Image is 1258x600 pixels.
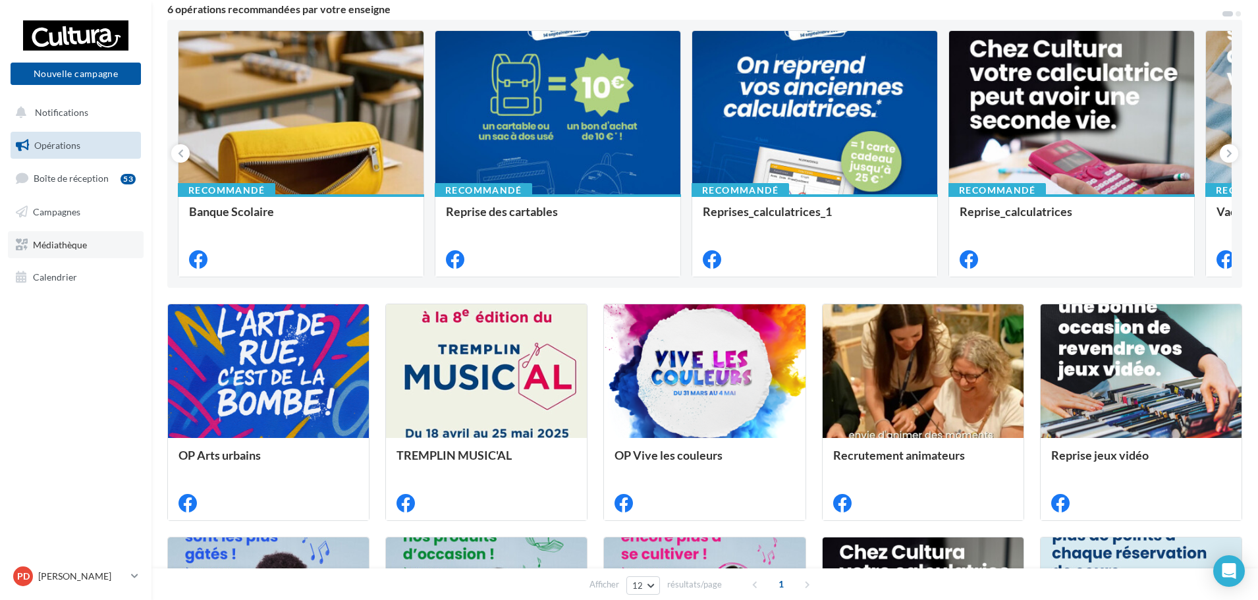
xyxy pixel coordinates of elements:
[33,238,87,250] span: Médiathèque
[1051,449,1231,475] div: Reprise jeux vidéo
[167,4,1221,14] div: 6 opérations recommandées par votre enseigne
[178,449,358,475] div: OP Arts urbains
[626,576,660,595] button: 12
[34,140,80,151] span: Opérations
[692,183,789,198] div: Recommandé
[35,107,88,118] span: Notifications
[178,183,275,198] div: Recommandé
[17,570,30,583] span: PD
[589,578,619,591] span: Afficher
[703,205,927,231] div: Reprises_calculatrices_1
[8,99,138,126] button: Notifications
[189,205,413,231] div: Banque Scolaire
[771,574,792,595] span: 1
[1213,555,1245,587] div: Open Intercom Messenger
[8,231,144,259] a: Médiathèque
[8,132,144,159] a: Opérations
[8,198,144,226] a: Campagnes
[121,174,136,184] div: 53
[615,449,794,475] div: OP Vive les couleurs
[960,205,1184,231] div: Reprise_calculatrices
[446,205,670,231] div: Reprise des cartables
[34,173,109,184] span: Boîte de réception
[8,263,144,291] a: Calendrier
[11,63,141,85] button: Nouvelle campagne
[397,449,576,475] div: TREMPLIN MUSIC'AL
[833,449,1013,475] div: Recrutement animateurs
[11,564,141,589] a: PD [PERSON_NAME]
[632,580,643,591] span: 12
[948,183,1046,198] div: Recommandé
[435,183,532,198] div: Recommandé
[38,570,126,583] p: [PERSON_NAME]
[33,206,80,217] span: Campagnes
[8,164,144,192] a: Boîte de réception53
[33,271,77,283] span: Calendrier
[667,578,722,591] span: résultats/page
